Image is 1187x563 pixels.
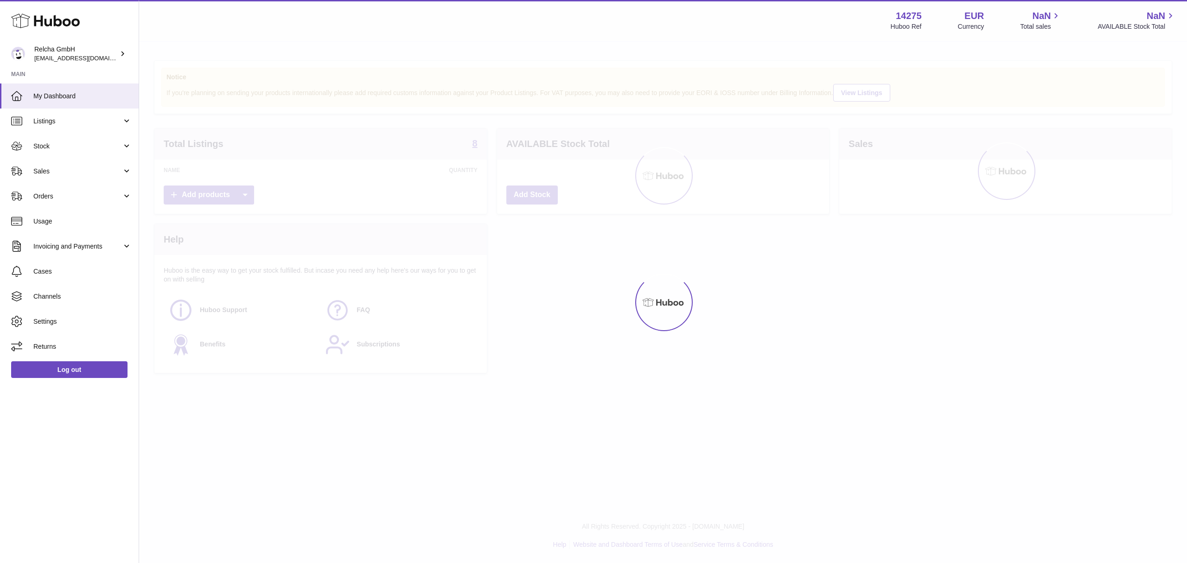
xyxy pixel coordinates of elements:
span: Listings [33,117,122,126]
span: My Dashboard [33,92,132,101]
span: Sales [33,167,122,176]
div: Currency [958,22,984,31]
span: Total sales [1020,22,1061,31]
span: Stock [33,142,122,151]
span: [EMAIL_ADDRESS][DOMAIN_NAME] [34,54,136,62]
span: Orders [33,192,122,201]
span: Settings [33,317,132,326]
img: internalAdmin-14275@internal.huboo.com [11,47,25,61]
span: NaN [1032,10,1051,22]
strong: EUR [964,10,984,22]
span: NaN [1147,10,1165,22]
div: Huboo Ref [891,22,922,31]
span: AVAILABLE Stock Total [1098,22,1176,31]
div: Relcha GmbH [34,45,118,63]
span: Invoicing and Payments [33,242,122,251]
strong: 14275 [896,10,922,22]
span: Usage [33,217,132,226]
span: Returns [33,342,132,351]
a: Log out [11,361,128,378]
a: NaN Total sales [1020,10,1061,31]
span: Cases [33,267,132,276]
span: Channels [33,292,132,301]
a: NaN AVAILABLE Stock Total [1098,10,1176,31]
